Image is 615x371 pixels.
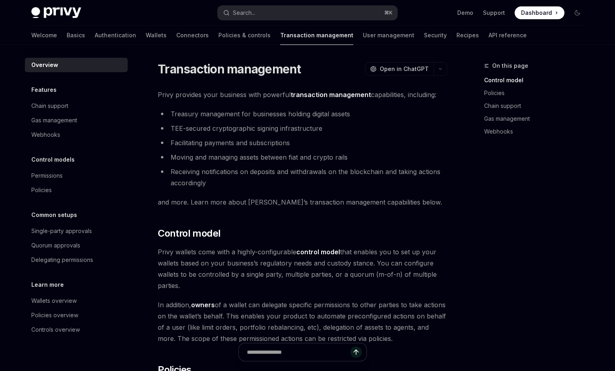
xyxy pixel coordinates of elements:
[31,226,92,236] div: Single-party approvals
[176,26,209,45] a: Connectors
[31,85,57,95] h5: Features
[31,210,77,220] h5: Common setups
[521,9,552,17] span: Dashboard
[489,26,527,45] a: API reference
[31,255,93,265] div: Delegating permissions
[158,197,447,208] span: and more. Learn more about [PERSON_NAME]’s transaction management capabilities below.
[158,227,220,240] span: Control model
[31,296,77,306] div: Wallets overview
[25,238,128,253] a: Quorum approvals
[25,224,128,238] a: Single-party approvals
[365,62,434,76] button: Open in ChatGPT
[158,246,447,291] span: Privy wallets come with a highly-configurable that enables you to set up your wallets based on yo...
[158,166,447,189] li: Receiving notifications on deposits and withdrawals on the blockchain and taking actions accordingly
[31,280,64,290] h5: Learn more
[158,137,447,148] li: Facilitating payments and subscriptions
[247,343,350,361] input: Ask a question...
[158,123,447,134] li: TEE-secured cryptographic signing infrastructure
[25,183,128,197] a: Policies
[483,9,505,17] a: Support
[158,62,301,76] h1: Transaction management
[158,89,447,100] span: Privy provides your business with powerful capabilities, including:
[515,6,564,19] a: Dashboard
[457,9,473,17] a: Demo
[456,26,479,45] a: Recipes
[31,101,68,111] div: Chain support
[31,325,80,335] div: Controls overview
[218,26,271,45] a: Policies & controls
[424,26,447,45] a: Security
[67,26,85,45] a: Basics
[31,310,78,320] div: Policies overview
[25,322,128,337] a: Controls overview
[363,26,414,45] a: User management
[158,108,447,120] li: Treasury management for businesses holding digital assets
[492,61,528,71] span: On this page
[31,185,52,195] div: Policies
[25,113,128,128] a: Gas management
[25,99,128,113] a: Chain support
[484,125,590,138] a: Webhooks
[146,26,167,45] a: Wallets
[380,65,429,73] span: Open in ChatGPT
[384,10,393,16] span: ⌘ K
[280,26,353,45] a: Transaction management
[296,248,340,256] a: control model
[25,168,128,183] a: Permissions
[571,6,584,19] button: Toggle dark mode
[31,116,77,125] div: Gas management
[95,26,136,45] a: Authentication
[291,91,371,99] strong: transaction management
[25,58,128,72] a: Overview
[31,26,57,45] a: Welcome
[25,128,128,142] a: Webhooks
[25,308,128,322] a: Policies overview
[158,299,447,344] span: In addition, of a wallet can delegate specific permissions to other parties to take actions on th...
[25,253,128,267] a: Delegating permissions
[233,8,255,18] div: Search...
[484,74,590,87] a: Control model
[31,7,81,18] img: dark logo
[484,112,590,125] a: Gas management
[218,6,397,20] button: Open search
[350,347,362,358] button: Send message
[25,294,128,308] a: Wallets overview
[31,60,58,70] div: Overview
[31,171,63,180] div: Permissions
[31,241,80,250] div: Quorum approvals
[191,301,215,309] a: owners
[158,152,447,163] li: Moving and managing assets between fiat and crypto rails
[484,99,590,112] a: Chain support
[31,130,60,140] div: Webhooks
[31,155,75,164] h5: Control models
[484,87,590,99] a: Policies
